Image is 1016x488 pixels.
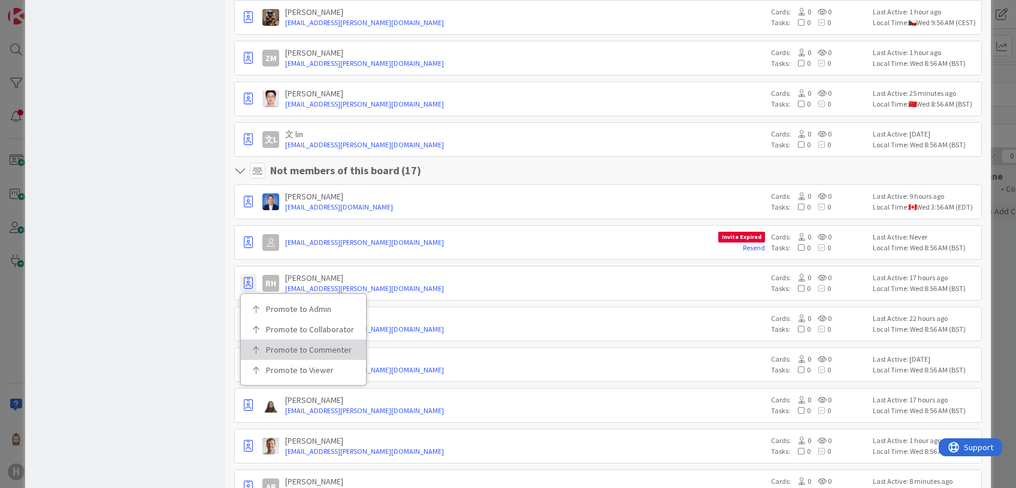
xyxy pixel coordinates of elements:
span: 0 [811,406,831,415]
span: 0 [791,7,811,16]
div: Local Time: Wed 9:56 AM (CEST) [873,17,978,28]
span: 0 [790,99,811,108]
span: 0 [811,129,831,138]
span: 0 [790,18,811,27]
span: 0 [811,18,831,27]
span: 0 [791,477,811,486]
span: 0 [811,140,831,149]
span: 0 [811,447,831,456]
p: Promote to Viewer [266,366,349,374]
span: 0 [791,395,811,404]
span: 0 [811,59,831,68]
div: Cards: [771,476,867,487]
span: 0 [811,232,831,241]
div: Last Active: 25 minutes ago [873,88,978,99]
div: Local Time: Wed 8:56 AM (BST) [873,243,978,253]
a: Promote to Viewer [241,360,366,380]
div: Last Active: 1 hour ago [873,47,978,58]
div: Tasks: [771,99,867,110]
a: [EMAIL_ADDRESS][PERSON_NAME][DOMAIN_NAME] [285,140,764,150]
span: 0 [811,202,831,211]
div: Last Active: 1 hour ago [873,435,978,446]
div: [PERSON_NAME] [285,88,764,99]
a: [EMAIL_ADDRESS][PERSON_NAME][DOMAIN_NAME] [285,365,764,375]
a: [EMAIL_ADDRESS][DOMAIN_NAME] [285,202,764,213]
div: Cards: [771,7,867,17]
p: Promote to Collaborator [266,325,349,334]
span: 0 [791,354,811,363]
span: 0 [811,284,831,293]
div: ZM [262,50,279,66]
span: 0 [791,192,811,201]
a: [EMAIL_ADDRESS][PERSON_NAME][DOMAIN_NAME] [285,324,764,335]
a: Resend [743,243,765,252]
div: Last Active: [DATE] [873,354,978,365]
div: [PERSON_NAME] [285,272,764,283]
span: 0 [811,273,831,282]
span: 0 [811,436,831,445]
div: Local Time: Wed 8:56 AM (BST) [873,365,978,375]
div: Last Active: 22 hours ago [873,313,978,324]
a: [EMAIL_ADDRESS][PERSON_NAME][DOMAIN_NAME] [285,237,712,248]
span: 0 [811,354,831,363]
div: [PERSON_NAME] [285,435,764,446]
span: ( 17 ) [401,163,421,177]
span: 0 [791,436,811,445]
span: 0 [790,243,811,252]
span: 0 [811,314,831,323]
span: 0 [790,365,811,374]
img: DP [262,193,279,210]
div: Last Active: 17 hours ago [873,395,978,405]
span: 0 [811,243,831,252]
div: Tasks: [771,17,867,28]
div: Cards: [771,232,867,243]
div: [PERSON_NAME] [285,476,764,487]
img: ll [262,90,279,107]
div: Tasks: [771,446,867,457]
span: 0 [790,59,811,68]
div: 文l [262,131,279,148]
a: [EMAIL_ADDRESS][PERSON_NAME][DOMAIN_NAME] [285,17,764,28]
div: Last Active: 1 hour ago [873,7,978,17]
div: Cards: [771,435,867,446]
span: 0 [791,314,811,323]
div: Last Active: 17 hours ago [873,272,978,283]
span: 0 [791,232,811,241]
span: 0 [791,48,811,57]
span: 0 [811,48,831,57]
span: Invite Expired [718,232,765,243]
a: [EMAIL_ADDRESS][PERSON_NAME][DOMAIN_NAME] [285,446,764,457]
div: [PERSON_NAME] [285,7,764,17]
img: cz.png [909,20,917,26]
div: Cards: [771,129,867,140]
div: Cards: [771,313,867,324]
div: Local Time: Wed 8:56 AM (BST) [873,405,978,416]
div: Last Active: 8 minutes ago [873,476,978,487]
span: 0 [811,7,831,16]
div: Local Time: Wed 8:56 AM (BST) [873,324,978,335]
div: Cards: [771,395,867,405]
div: Tasks: [771,58,867,69]
div: Local Time: Wed 8:56 AM (BST) [873,58,978,69]
div: Cards: [771,88,867,99]
div: 文 lin [285,129,764,140]
a: Promote to Admin [241,299,366,319]
span: 0 [790,447,811,456]
img: ca.png [909,204,917,210]
div: Cards: [771,272,867,283]
span: 0 [811,477,831,486]
span: 0 [790,325,811,334]
div: Cards: [771,354,867,365]
span: 0 [791,273,811,282]
p: Promote to Admin [266,305,349,313]
div: Cards: [771,47,867,58]
img: BO [262,438,279,454]
div: Local Time: Wed 8:56 AM (BST) [873,99,978,110]
img: cn.png [909,101,917,107]
span: 0 [790,140,811,149]
h4: Not members of this board [270,164,421,177]
span: 0 [791,129,811,138]
div: RH [262,275,279,292]
div: Last Active: 9 hours ago [873,191,978,202]
div: [PERSON_NAME] [285,191,764,202]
